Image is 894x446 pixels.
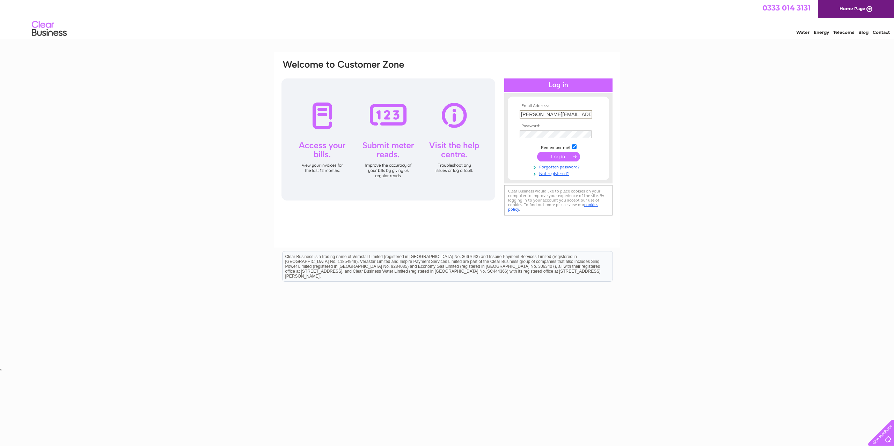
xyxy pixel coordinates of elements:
div: Clear Business would like to place cookies on your computer to improve your experience of the sit... [504,185,613,216]
a: Energy [814,30,829,35]
a: 0333 014 3131 [762,3,811,12]
a: Not registered? [520,170,599,176]
a: Water [796,30,809,35]
div: Clear Business is a trading name of Verastar Limited (registered in [GEOGRAPHIC_DATA] No. 3667643... [283,4,613,34]
a: Blog [858,30,869,35]
td: Remember me? [518,143,599,150]
img: logo.png [31,18,67,39]
a: Forgotten password? [520,163,599,170]
a: Telecoms [833,30,854,35]
a: cookies policy [508,202,598,212]
th: Email Address: [518,104,599,108]
a: Contact [873,30,890,35]
th: Password: [518,124,599,129]
input: Submit [537,152,580,161]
